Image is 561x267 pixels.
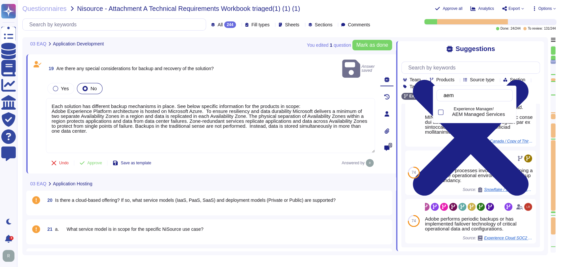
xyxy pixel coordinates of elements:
[352,40,392,50] button: Mark as done
[366,159,374,167] img: user
[440,90,512,101] input: Search by keywords
[224,21,236,28] div: 244
[478,7,494,11] span: Analytics
[1,249,19,263] button: user
[10,236,13,240] div: 8
[435,6,462,11] button: Approve all
[356,42,388,48] span: Mark as done
[508,7,520,11] span: Export
[59,161,69,165] span: Undo
[46,98,375,153] textarea: Each solution has different backup mechanisms in place. See below specific information for the pr...
[342,161,364,165] span: Answered by
[443,7,462,11] span: Approve all
[411,219,416,223] span: 74
[447,108,449,116] div: AEM Managed Services
[425,216,533,231] div: Adobe performs periodic backups or has implemented failover technology of critical operational da...
[307,43,351,47] span: You edited question
[46,66,54,71] span: 19
[510,27,521,30] span: 24 / 244
[538,7,552,11] span: Options
[55,227,203,232] span: a. What service model is in scope for the specific NiSource use case?
[405,62,540,73] input: Search by keywords
[107,156,156,170] button: Save as template
[501,27,509,30] span: Done:
[77,5,300,12] span: Nisource - Attachment A Technical Requirements Workbook triaged(1) (1) (1)
[30,181,46,186] span: 03 EAQ
[3,250,14,262] img: user
[342,58,375,79] span: Answer saved
[454,107,510,111] p: Experience Manager/
[26,19,206,30] input: Search by keywords
[528,27,543,30] span: To review:
[74,156,107,170] button: Approve
[315,22,333,27] span: Sections
[484,236,533,240] span: Experience Cloud SOC2 2024
[218,22,223,27] span: All
[61,86,69,91] span: Yes
[45,198,53,202] span: 20
[463,235,533,241] span: Source:
[452,111,505,117] span: AEM Managed Services
[348,22,370,27] span: Comments
[87,161,102,165] span: Approve
[46,156,74,170] button: Undo
[53,41,104,46] span: Application Development
[544,27,556,30] span: 131 / 244
[524,203,532,211] img: user
[447,105,513,120] div: AEM Managed Services
[388,143,392,147] span: 0
[452,111,510,117] div: AEM Managed Services
[470,6,494,11] button: Analytics
[55,198,336,203] span: Is there a cloud-based offering? If so, what service models (IaaS, PaaS, SaaS) and deployment mod...
[30,41,46,46] span: 03 EAQ
[285,22,299,27] span: Sheets
[57,66,214,71] span: Are there any special considerations for backup and recovery of the solution?
[22,5,67,12] span: Questionnaires
[45,227,53,231] span: 21
[121,161,151,165] span: Save as template
[330,43,332,47] b: 1
[53,181,92,186] span: Application Hosting
[251,22,269,27] span: Fill types
[90,86,97,91] span: No
[411,171,416,174] span: 74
